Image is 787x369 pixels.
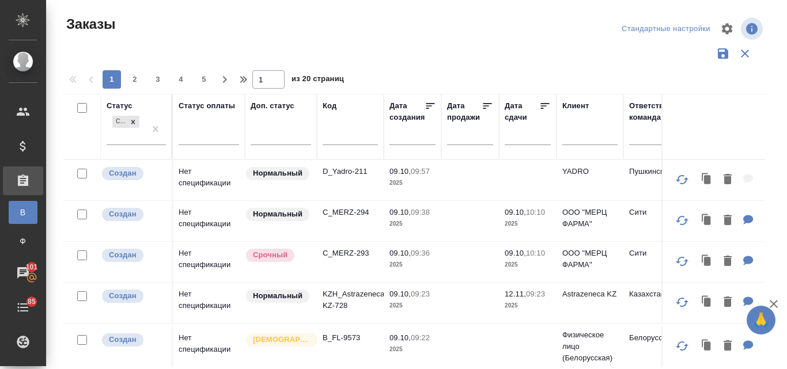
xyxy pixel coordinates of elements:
div: Статус по умолчанию для стандартных заказов [245,166,311,181]
button: Клонировать [696,168,718,192]
p: 09.10, [389,290,411,298]
span: 2 [126,74,144,85]
p: Astrazeneca KZ [562,288,618,300]
p: Создан [109,208,137,220]
span: 101 [19,261,45,273]
div: Клиент [562,100,589,112]
p: 2025 [389,177,436,189]
p: YADRO [562,166,618,177]
p: C_MERZ-293 [323,248,378,259]
td: Нет спецификации [173,283,245,323]
a: 101 [3,258,43,287]
button: Обновить [668,288,696,316]
span: 🙏 [751,308,771,332]
div: Дата продажи [447,100,482,123]
p: 09.10, [389,167,411,176]
button: Удалить [718,250,737,273]
button: Клонировать [696,250,718,273]
p: 09.10, [505,249,526,257]
div: Выставляется автоматически при создании заказа [101,166,166,181]
div: Выставляется автоматически при создании заказа [101,207,166,222]
div: Выставляется автоматически при создании заказа [101,248,166,263]
p: 2025 [505,259,551,271]
button: 🙏 [747,306,775,334]
p: 2025 [389,218,436,230]
p: 2025 [505,218,551,230]
p: Нормальный [253,290,302,302]
a: Ф [9,230,37,253]
p: 2025 [389,344,436,355]
td: Пушкинская [623,160,690,200]
div: Выставляется автоматически для первых 3 заказов нового контактного лица. Особое внимание [245,332,311,348]
button: 4 [172,70,190,89]
button: Удалить [718,291,737,314]
p: 2025 [505,300,551,311]
div: Дата сдачи [505,100,539,123]
p: Создан [109,249,137,261]
p: Нормальный [253,208,302,220]
p: 09.10, [505,208,526,216]
p: 09:22 [411,333,430,342]
p: B_FL-9573 [323,332,378,344]
div: split button [619,20,713,38]
p: ООО "МЕРЦ ФАРМА" [562,207,618,230]
a: В [9,201,37,224]
div: Статус по умолчанию для стандартных заказов [245,288,311,304]
p: Создан [109,290,137,302]
p: Срочный [253,249,287,261]
div: Дата создания [389,100,425,123]
div: Создан [112,116,127,128]
td: Белорусская [623,326,690,367]
td: Нет спецификации [173,160,245,200]
button: 3 [149,70,167,89]
p: 2025 [389,300,436,311]
p: 10:10 [526,249,545,257]
p: [DEMOGRAPHIC_DATA] [253,334,311,345]
p: D_Yadro-211 [323,166,378,177]
span: 85 [21,296,43,307]
button: Удалить [718,209,737,233]
p: KZH_Astrazeneca-KZ-728 [323,288,378,311]
td: Сити [623,201,690,241]
div: Статус по умолчанию для стандартных заказов [245,207,311,222]
p: 09:38 [411,208,430,216]
button: 5 [195,70,213,89]
p: 09.10, [389,208,411,216]
a: 85 [3,293,43,322]
td: Казахстан [623,283,690,323]
td: Нет спецификации [173,326,245,367]
button: Обновить [668,248,696,275]
td: Нет спецификации [173,201,245,241]
span: из 20 страниц [292,72,344,89]
td: Сити [623,242,690,282]
span: Ф [14,235,32,247]
div: Создан [111,115,141,129]
span: Заказы [63,15,115,33]
span: Настроить таблицу [713,15,741,43]
span: 4 [172,74,190,85]
p: 2025 [389,259,436,271]
div: Статус [107,100,133,112]
p: 10:10 [526,208,545,216]
p: C_MERZ-294 [323,207,378,218]
button: Клонировать [696,209,718,233]
p: Нормальный [253,168,302,179]
button: Сбросить фильтры [734,43,756,64]
p: 09:36 [411,249,430,257]
p: 09:23 [411,290,430,298]
div: Статус оплаты [179,100,235,112]
p: Создан [109,168,137,179]
p: 09.10, [389,333,411,342]
button: Удалить [718,168,737,192]
div: Код [323,100,336,112]
div: Выставляется автоматически при создании заказа [101,288,166,304]
p: Создан [109,334,137,345]
button: Обновить [668,166,696,193]
span: 3 [149,74,167,85]
button: 2 [126,70,144,89]
div: Выставляется автоматически при создании заказа [101,332,166,348]
p: 09.10, [389,249,411,257]
p: 09:23 [526,290,545,298]
button: Клонировать [696,291,718,314]
span: 5 [195,74,213,85]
